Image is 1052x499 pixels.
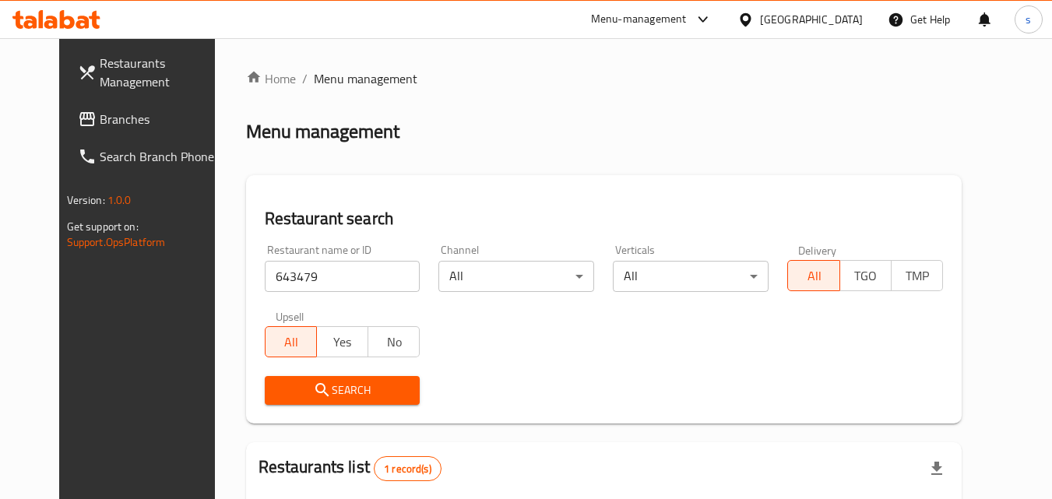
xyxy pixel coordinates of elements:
[375,331,413,353] span: No
[374,456,442,481] div: Total records count
[316,326,368,357] button: Yes
[898,265,937,287] span: TMP
[67,216,139,237] span: Get support on:
[314,69,417,88] span: Menu management
[1026,11,1031,28] span: s
[265,376,420,405] button: Search
[272,331,311,353] span: All
[375,462,441,476] span: 1 record(s)
[65,44,235,100] a: Restaurants Management
[276,311,304,322] label: Upsell
[265,207,944,230] h2: Restaurant search
[100,54,223,91] span: Restaurants Management
[438,261,594,292] div: All
[107,190,132,210] span: 1.0.0
[265,326,317,357] button: All
[277,381,408,400] span: Search
[613,261,769,292] div: All
[839,260,892,291] button: TGO
[846,265,885,287] span: TGO
[246,69,296,88] a: Home
[918,450,955,487] div: Export file
[368,326,420,357] button: No
[302,69,308,88] li: /
[67,232,166,252] a: Support.OpsPlatform
[323,331,362,353] span: Yes
[259,455,442,481] h2: Restaurants list
[100,147,223,166] span: Search Branch Phone
[65,100,235,138] a: Branches
[798,244,837,255] label: Delivery
[65,138,235,175] a: Search Branch Phone
[891,260,943,291] button: TMP
[265,261,420,292] input: Search for restaurant name or ID..
[246,119,399,144] h2: Menu management
[246,69,962,88] nav: breadcrumb
[100,110,223,128] span: Branches
[794,265,833,287] span: All
[67,190,105,210] span: Version:
[787,260,839,291] button: All
[591,10,687,29] div: Menu-management
[760,11,863,28] div: [GEOGRAPHIC_DATA]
